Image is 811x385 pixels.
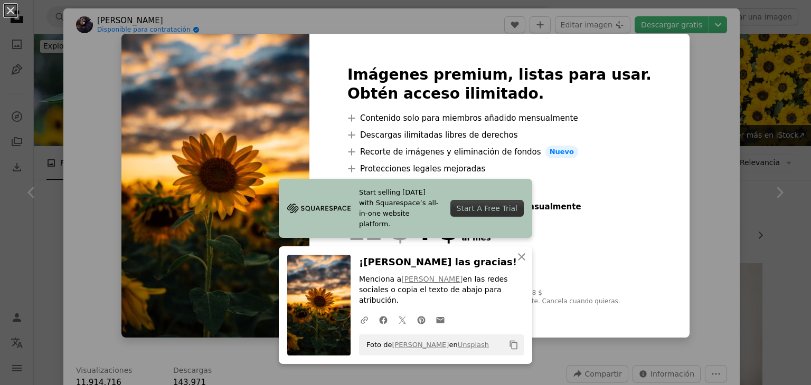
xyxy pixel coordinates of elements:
[287,200,351,216] img: file-1705255347840-230a6ab5bca9image
[431,309,450,330] a: Comparte por correo electrónico
[412,309,431,330] a: Comparte en Pinterest
[347,129,652,141] li: Descargas ilimitadas libres de derechos
[392,341,449,349] a: [PERSON_NAME]
[279,179,532,238] a: Start selling [DATE] with Squarespace’s all-in-one website platform.Start A Free Trial
[359,274,524,306] p: Menciona a en las redes sociales o copia el texto de abajo para atribución.
[458,341,489,349] a: Unsplash
[361,336,489,353] span: Foto de en
[347,112,652,124] li: Contenido solo para miembros añadido mensualmente
[347,65,652,103] h2: Imágenes premium, listas para usar. Obtén acceso ilimitado.
[515,200,581,213] div: mensualmente
[545,146,578,158] span: Nuevo
[347,146,652,158] li: Recorte de imágenes y eliminación de fondos
[374,309,393,330] a: Comparte en Facebook
[359,255,524,270] h3: ¡[PERSON_NAME] las gracias!
[450,200,524,217] div: Start A Free Trial
[121,34,309,338] img: photo-1548291616-bfccc8db731d
[393,309,412,330] a: Comparte en Twitter
[401,275,463,283] a: [PERSON_NAME]
[359,187,442,229] span: Start selling [DATE] with Squarespace’s all-in-one website platform.
[347,162,652,175] li: Protecciones legales mejoradas
[505,336,523,354] button: Copiar al portapapeles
